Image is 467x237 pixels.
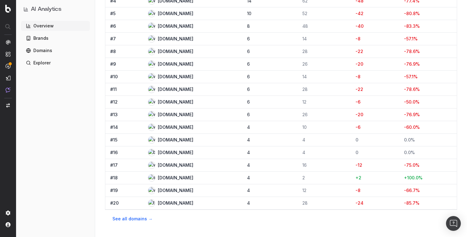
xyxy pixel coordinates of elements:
[158,86,193,92] span: [DOMAIN_NAME]
[105,172,143,184] td: # 18
[242,45,297,58] td: 6
[158,112,193,118] span: [DOMAIN_NAME]
[148,149,155,156] img: blog.bestbuy.ca
[404,49,420,54] span: -78.6 %
[404,188,420,193] span: -66.7 %
[148,161,155,169] img: www.dpreview.com
[158,137,193,143] span: [DOMAIN_NAME]
[158,61,193,67] span: [DOMAIN_NAME]
[297,7,351,20] td: 52
[112,216,153,221] a: See all domains →
[242,7,297,20] td: 10
[148,98,155,106] img: www.consumerreports.org
[158,10,193,17] span: [DOMAIN_NAME]
[242,159,297,172] td: 4
[297,197,351,210] td: 28
[242,121,297,134] td: 4
[356,87,363,92] span: -22
[5,5,11,13] img: Botify logo
[242,71,297,83] td: 6
[356,162,362,168] span: -12
[105,108,143,121] td: # 13
[356,49,363,54] span: -22
[148,124,155,131] img: www.nbcnewyork.com
[21,33,90,43] a: Brands
[356,112,363,117] span: -20
[297,121,351,134] td: 10
[356,125,360,130] span: -6
[404,137,415,142] span: 0.0 %
[242,83,297,96] td: 6
[6,103,10,108] img: Switch project
[105,7,143,20] td: # 5
[404,150,415,155] span: 0.0 %
[297,33,351,45] td: 14
[242,58,297,71] td: 6
[158,149,193,156] span: [DOMAIN_NAME]
[105,20,143,33] td: # 6
[158,48,193,55] span: [DOMAIN_NAME]
[105,134,143,146] td: # 15
[158,187,193,194] span: [DOMAIN_NAME]
[404,11,420,16] span: -80.8 %
[242,108,297,121] td: 6
[297,58,351,71] td: 26
[6,63,11,69] img: Activation
[404,87,420,92] span: -78.6 %
[356,150,358,155] span: 0
[242,20,297,33] td: 8
[404,61,420,67] span: -76.9 %
[356,23,364,29] span: -40
[297,184,351,197] td: 12
[148,136,155,144] img: www.macobserver.com
[6,210,11,215] img: Setting
[158,23,193,29] span: [DOMAIN_NAME]
[148,199,155,207] img: tech.yahoo.com
[297,96,351,108] td: 12
[105,83,143,96] td: # 11
[356,36,360,41] span: -8
[158,36,193,42] span: [DOMAIN_NAME]
[356,11,364,16] span: -42
[148,22,155,30] img: www.gamesradar.com
[404,74,418,79] span: -57.1 %
[242,146,297,159] td: 4
[297,45,351,58] td: 28
[446,216,461,231] div: Open Intercom Messenger
[356,99,360,104] span: -6
[242,33,297,45] td: 6
[404,36,418,41] span: -57.1 %
[148,174,155,182] img: shopsavvy.com
[148,60,155,68] img: www.forbes.com
[297,146,351,159] td: 4
[21,46,90,55] a: Domains
[242,134,297,146] td: 4
[23,5,87,14] button: AI Analytics
[356,74,360,79] span: -8
[105,146,143,159] td: # 16
[105,33,143,45] td: # 7
[105,121,143,134] td: # 14
[158,124,193,130] span: [DOMAIN_NAME]
[242,197,297,210] td: 4
[404,112,420,117] span: -76.9 %
[297,134,351,146] td: 4
[148,187,155,194] img: www.makeuseof.com
[356,61,363,67] span: -20
[356,175,361,180] span: + 2
[6,51,11,57] img: Intelligence
[105,71,143,83] td: # 10
[297,172,351,184] td: 2
[148,10,155,17] img: www.macrumors.com
[148,35,155,43] img: www.nintendo.co.jp
[356,200,364,206] span: -24
[158,74,193,80] span: [DOMAIN_NAME]
[105,197,143,210] td: # 20
[148,86,155,93] img: www.digitalcameraworld.com
[404,23,420,29] span: -83.3 %
[6,87,11,92] img: Assist
[242,172,297,184] td: 4
[105,159,143,172] td: # 17
[404,200,419,206] span: -85.7 %
[297,71,351,83] td: 14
